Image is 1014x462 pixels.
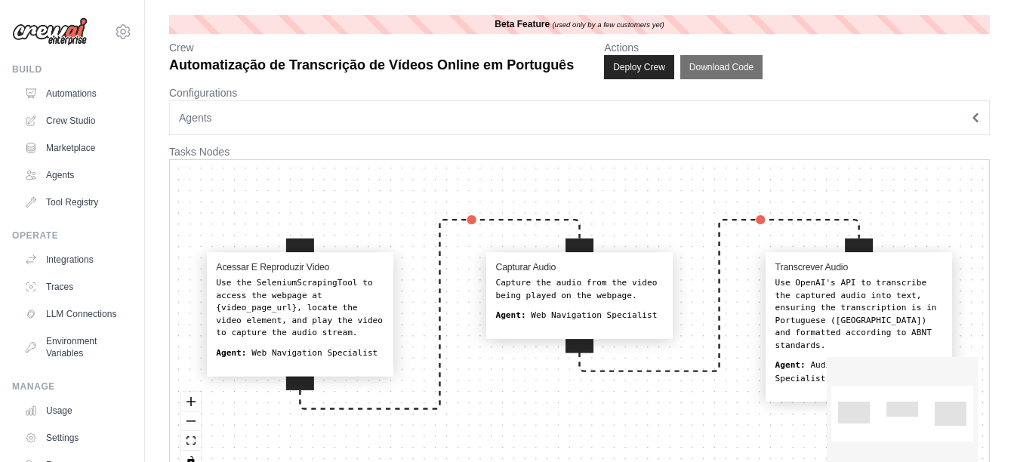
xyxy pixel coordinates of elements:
[604,40,763,55] p: Actions
[181,392,201,411] button: zoom in
[18,109,132,133] a: Crew Studio
[775,262,943,273] h4: Transcrever Audio
[216,348,246,357] b: Agent:
[179,110,212,125] span: Agents
[169,55,574,75] p: Automatização de Transcrição de Vídeos Online em Português
[495,262,663,273] h4: Capturar Audio
[169,100,990,135] button: Agents
[181,431,201,451] button: fit view
[18,190,132,214] a: Tool Registry
[216,276,384,339] div: Use the SeleniumScrapingTool to access the webpage at {video_page_url}, locate the video element,...
[18,163,132,187] a: Agents
[495,19,550,29] b: Beta Feature
[604,55,674,79] button: Deploy Crew
[169,144,990,159] p: Tasks Nodes
[766,252,952,401] div: Transcrever AudioUse OpenAI's API to transcribe the captured audio into text, ensuring the transc...
[207,252,393,376] div: Acessar E Reproduzir VideoUse the SeleniumScrapingTool to access the webpage at {video_page_url},...
[18,302,132,326] a: LLM Connections
[486,252,673,338] div: Capturar AudioCapture the audio from the video being played on the webpage.Agent: Web Navigation ...
[18,426,132,450] a: Settings
[12,380,132,393] div: Manage
[18,329,132,365] a: Environment Variables
[12,17,88,46] img: Logo
[775,276,943,352] div: Use OpenAI's API to transcribe the captured audio into text, ensuring the transcription is in Por...
[495,276,663,301] div: Capture the audio from the video being played on the webpage.
[18,82,132,106] a: Automations
[216,347,384,360] div: Web Navigation Specialist
[775,359,943,384] div: Audio Transcription Specialist
[12,63,132,75] div: Build
[552,20,664,29] i: (used only by a few customers yet)
[169,40,574,55] p: Crew
[18,399,132,423] a: Usage
[18,136,132,160] a: Marketplace
[181,411,201,431] button: zoom out
[495,310,663,322] div: Web Navigation Specialist
[18,248,132,272] a: Integrations
[495,310,525,319] b: Agent:
[12,229,132,242] div: Operate
[216,262,384,273] h4: Acessar E Reproduzir Video
[680,55,763,79] button: Download Code
[580,215,859,371] g: Edge from capturar_audio to transcrever_audio
[169,85,990,100] p: Configurations
[775,360,806,369] b: Agent:
[18,275,132,299] a: Traces
[300,215,579,409] g: Edge from acessar_e_reproduzir_video to capturar_audio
